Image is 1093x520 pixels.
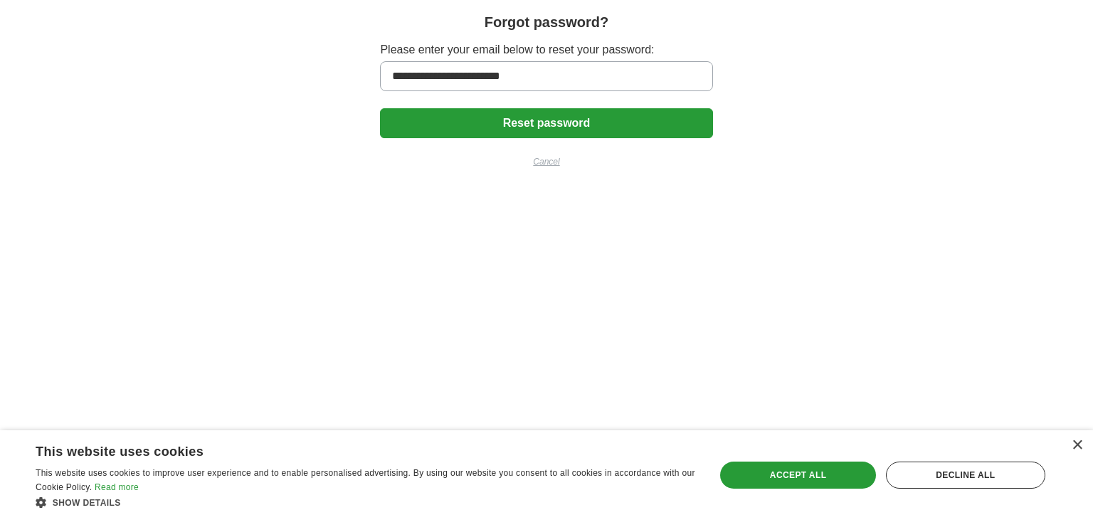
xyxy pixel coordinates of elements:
[36,495,695,509] div: Show details
[95,482,139,492] a: Read more, opens a new window
[485,11,608,33] h1: Forgot password?
[380,108,712,138] button: Reset password
[380,41,712,58] label: Please enter your email below to reset your password:
[380,155,712,168] a: Cancel
[53,498,121,508] span: Show details
[36,439,660,460] div: This website uses cookies
[36,468,695,492] span: This website uses cookies to improve user experience and to enable personalised advertising. By u...
[720,462,875,489] div: Accept all
[1072,440,1082,451] div: Close
[886,462,1045,489] div: Decline all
